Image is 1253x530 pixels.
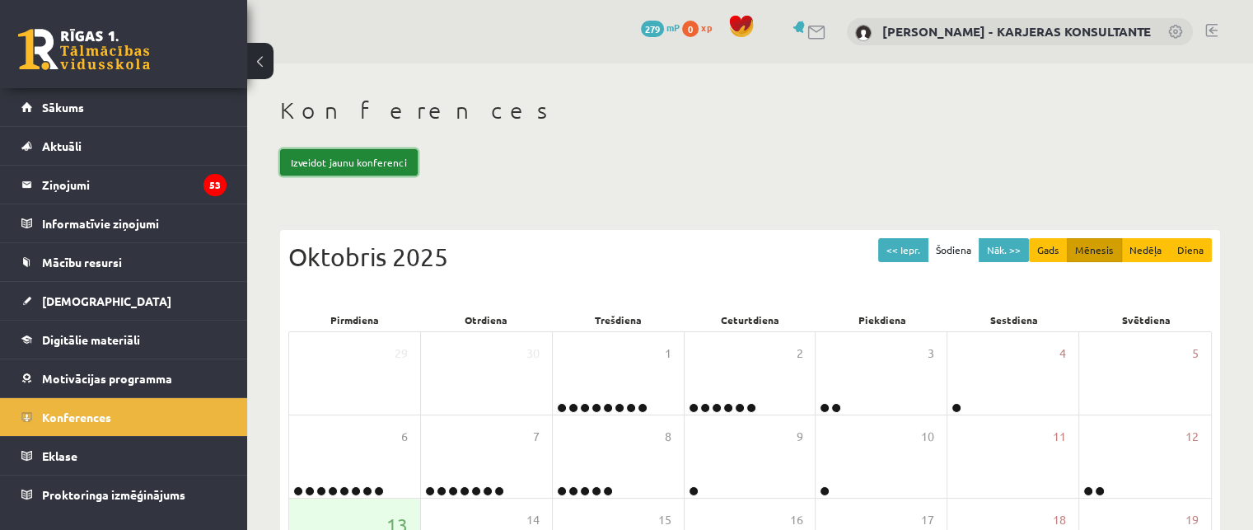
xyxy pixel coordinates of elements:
[42,487,185,502] span: Proktoringa izmēģinājums
[796,345,802,363] span: 2
[928,238,979,262] button: Šodiena
[21,243,227,281] a: Mācību resursi
[878,238,928,262] button: << Iepr.
[552,308,684,331] div: Trešdiena
[42,166,227,204] legend: Ziņojumi
[921,428,934,446] span: 10
[401,428,408,446] span: 6
[1029,238,1068,262] button: Gads
[21,321,227,359] a: Digitālie materiāli
[684,308,816,331] div: Ceturtdiena
[21,127,227,165] a: Aktuāli
[882,23,1151,40] a: [PERSON_NAME] - KARJERAS KONSULTANTE
[526,345,540,363] span: 30
[21,476,227,514] a: Proktoringa izmēģinājums
[42,293,171,308] span: [DEMOGRAPHIC_DATA]
[42,371,172,386] span: Motivācijas programma
[1121,238,1170,262] button: Nedēļa
[533,428,540,446] span: 7
[641,21,664,37] span: 279
[665,345,671,363] span: 1
[203,174,227,196] i: 53
[21,398,227,436] a: Konferences
[21,359,227,397] a: Motivācijas programma
[682,21,720,34] a: 0 xp
[395,345,408,363] span: 29
[42,138,82,153] span: Aktuāli
[1185,511,1199,529] span: 19
[288,238,1212,275] div: Oktobris 2025
[855,25,872,41] img: Karīna Saveļjeva - KARJERAS KONSULTANTE
[948,308,1080,331] div: Sestdiena
[21,437,227,475] a: Eklase
[1080,308,1212,331] div: Svētdiena
[21,282,227,320] a: [DEMOGRAPHIC_DATA]
[658,511,671,529] span: 15
[1067,238,1122,262] button: Mēnesis
[665,428,671,446] span: 8
[21,88,227,126] a: Sākums
[701,21,712,34] span: xp
[816,308,948,331] div: Piekdiena
[288,308,420,331] div: Pirmdiena
[420,308,552,331] div: Otrdiena
[42,448,77,463] span: Eklase
[42,410,111,424] span: Konferences
[979,238,1029,262] button: Nāk. >>
[1059,345,1066,363] span: 4
[42,100,84,115] span: Sākums
[928,345,934,363] span: 3
[280,96,1220,124] h1: Konferences
[921,511,934,529] span: 17
[789,511,802,529] span: 16
[641,21,680,34] a: 279 mP
[666,21,680,34] span: mP
[526,511,540,529] span: 14
[18,29,150,70] a: Rīgas 1. Tālmācības vidusskola
[682,21,699,37] span: 0
[1169,238,1212,262] button: Diena
[1053,428,1066,446] span: 11
[42,332,140,347] span: Digitālie materiāli
[1192,345,1199,363] span: 5
[796,428,802,446] span: 9
[280,149,418,176] a: Izveidot jaunu konferenci
[21,166,227,204] a: Ziņojumi53
[1053,511,1066,529] span: 18
[42,255,122,270] span: Mācību resursi
[42,204,227,242] legend: Informatīvie ziņojumi
[1185,428,1199,446] span: 12
[21,204,227,242] a: Informatīvie ziņojumi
